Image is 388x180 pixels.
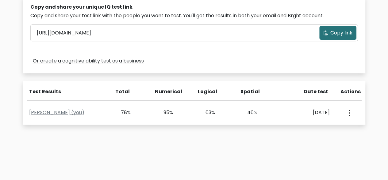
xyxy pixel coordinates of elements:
div: Spatial [240,88,258,95]
div: Copy and share your test link with the people you want to test. You'll get the results in both yo... [30,12,358,19]
div: 63% [198,109,215,116]
a: Or create a cognitive ability test as a business [33,57,144,65]
button: Copy link [319,26,356,40]
div: Actions [340,88,362,95]
div: Logical [198,88,216,95]
div: [DATE] [282,109,330,116]
div: Total [112,88,130,95]
div: 95% [156,109,173,116]
div: Date test [283,88,333,95]
a: [PERSON_NAME] (you) [29,109,84,116]
div: Numerical [155,88,173,95]
div: 78% [113,109,131,116]
div: Test Results [29,88,105,95]
span: Copy link [330,29,352,37]
div: 46% [240,109,257,116]
div: Copy and share your unique IQ test link [30,3,358,11]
